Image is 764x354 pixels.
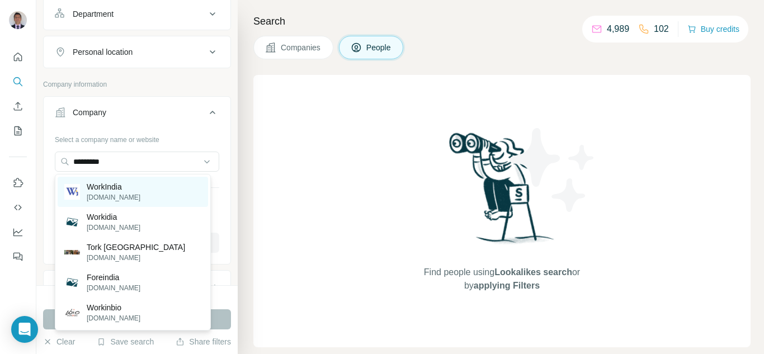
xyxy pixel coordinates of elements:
p: Company information [43,79,231,89]
button: Quick start [9,47,27,67]
img: Workidia [64,214,80,230]
span: Lookalikes search [494,267,572,277]
p: 4,989 [607,22,629,36]
p: Tork [GEOGRAPHIC_DATA] [87,242,185,253]
p: [DOMAIN_NAME] [87,253,185,263]
p: WorkIndia [87,181,140,192]
div: Company [73,107,106,118]
div: Select a company name or website [55,130,219,145]
img: Foreindia [64,275,80,290]
h4: Search [253,13,751,29]
img: Surfe Illustration - Woman searching with binoculars [444,130,560,254]
span: People [366,42,392,53]
span: applying Filters [474,281,540,290]
p: [DOMAIN_NAME] [87,283,140,293]
button: Use Surfe on LinkedIn [9,173,27,193]
img: Tork India [64,250,80,255]
span: Find people using or by [412,266,591,292]
button: Use Surfe API [9,197,27,218]
img: WorkIndia [64,184,80,200]
button: Save search [97,336,154,347]
button: Enrich CSV [9,96,27,116]
img: Workinbio [64,305,80,320]
button: Buy credits [687,21,739,37]
button: Clear [43,336,75,347]
p: [DOMAIN_NAME] [87,313,140,323]
p: [DOMAIN_NAME] [87,223,140,233]
button: Company [44,99,230,130]
p: Foreindia [87,272,140,283]
img: Avatar [9,11,27,29]
button: My lists [9,121,27,141]
button: Share filters [176,336,231,347]
p: 102 [654,22,669,36]
span: Companies [281,42,322,53]
img: Surfe Illustration - Stars [502,120,603,220]
button: Department [44,1,230,27]
button: Dashboard [9,222,27,242]
button: Search [9,72,27,92]
button: Feedback [9,247,27,267]
p: Workinbio [87,302,140,313]
button: Industry [44,273,230,300]
div: Personal location [73,46,133,58]
p: Workidia [87,211,140,223]
p: [DOMAIN_NAME] [87,192,140,202]
div: Department [73,8,114,20]
div: Open Intercom Messenger [11,316,38,343]
button: Personal location [44,39,230,65]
